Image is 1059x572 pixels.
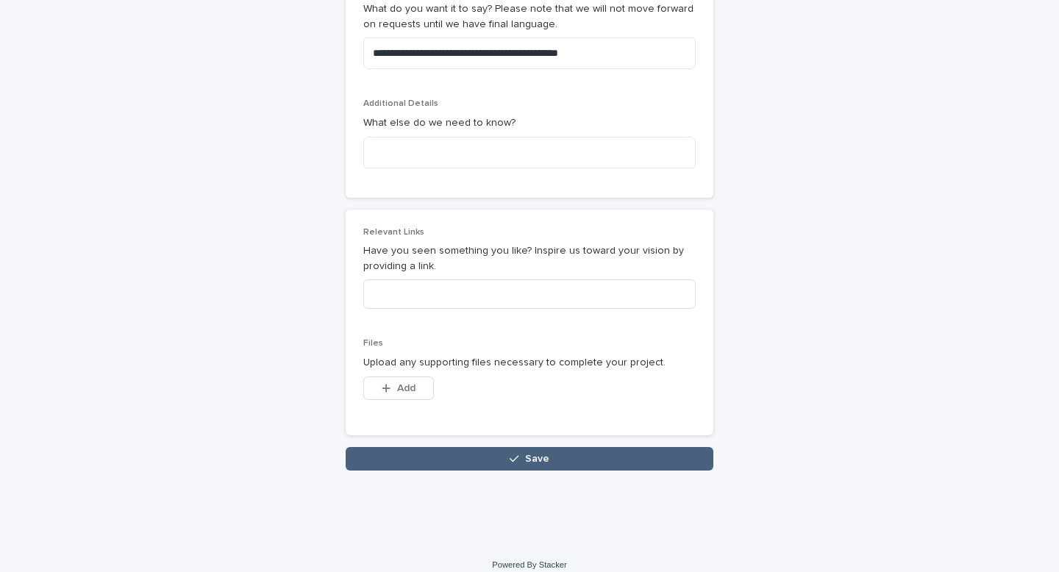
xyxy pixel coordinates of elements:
p: What do you want it to say? Please note that we will not move forward on requests until we have f... [363,1,696,32]
span: Relevant Links [363,228,424,237]
span: Files [363,339,383,348]
p: What else do we need to know? [363,115,696,131]
button: Add [363,376,434,400]
a: Powered By Stacker [492,560,566,569]
span: Add [397,383,416,393]
p: Upload any supporting files necessary to complete your project. [363,355,696,371]
p: Have you seen something you like? Inspire us toward your vision by providing a link. [363,243,696,274]
button: Save [346,447,713,471]
span: Save [525,454,549,464]
span: Additional Details [363,99,438,108]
